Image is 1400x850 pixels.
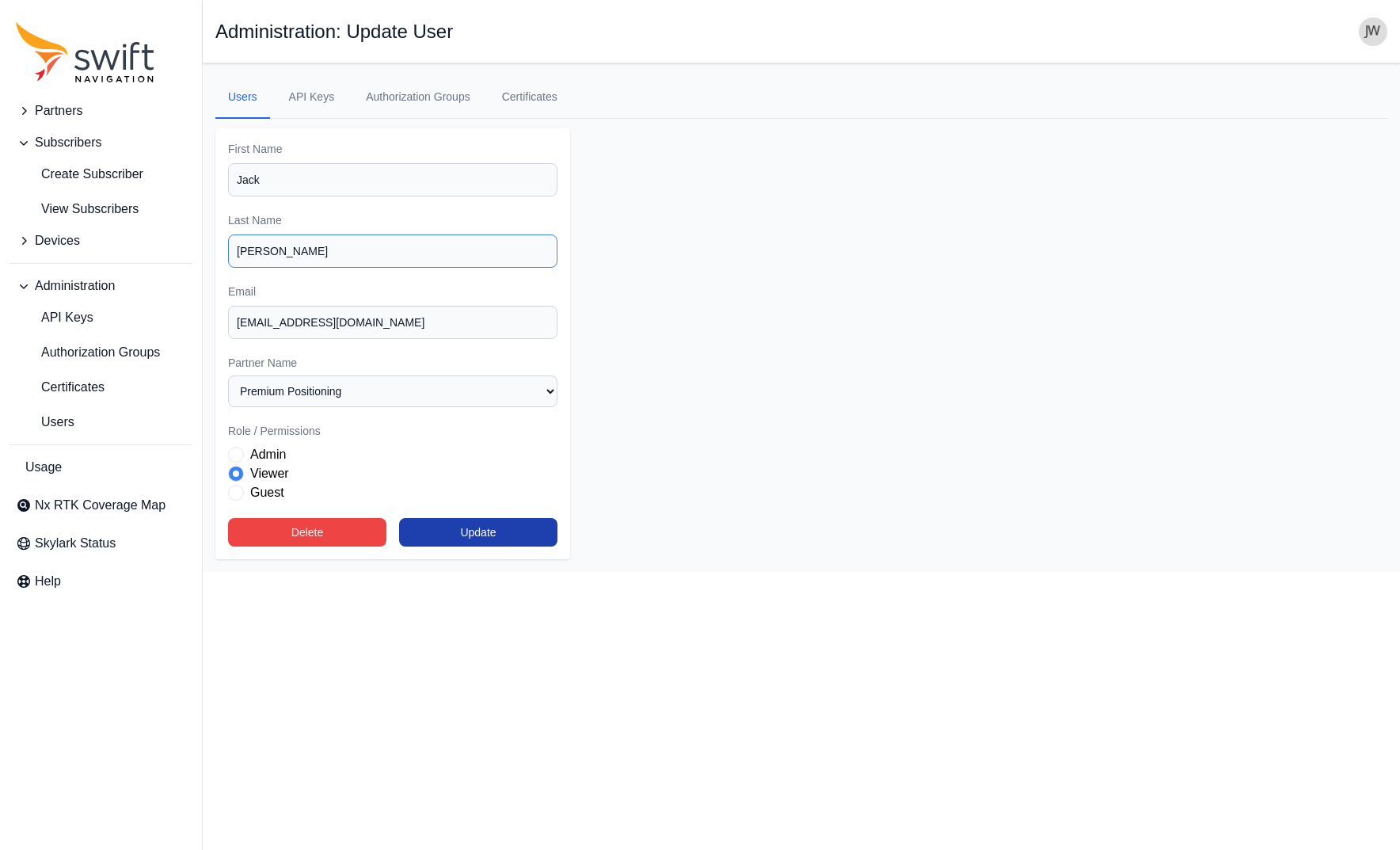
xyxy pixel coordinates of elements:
[215,22,453,41] h1: Administration: Update User
[10,337,192,368] a: Authorization Groups
[16,308,93,327] span: API Keys
[1359,17,1387,46] img: user photo
[10,225,192,257] button: Devices
[25,458,62,477] span: Usage
[35,572,61,591] span: Help
[228,141,557,157] label: First Name
[399,518,557,547] button: Update
[489,76,570,119] a: Certificates
[35,276,115,295] span: Administration
[10,193,192,225] a: View Subscribers
[228,212,557,228] label: Last Name
[10,452,192,483] a: Usage
[10,158,192,190] a: Create Subscriber
[228,306,557,339] input: email@address.com
[228,234,557,268] input: Last Name
[215,76,270,119] a: Users
[228,284,557,299] label: Email
[10,372,192,403] a: Certificates
[35,534,116,553] span: Skylark Status
[228,375,557,407] select: Partner Name
[276,76,348,119] a: API Keys
[16,343,160,362] span: Authorization Groups
[10,566,192,597] a: Help
[228,423,557,439] label: Role / Permissions
[35,101,82,120] span: Partners
[250,483,284,502] label: Guest
[16,413,74,432] span: Users
[16,165,143,184] span: Create Subscriber
[10,302,192,334] a: API Keys
[228,163,557,196] input: First Name
[35,133,101,152] span: Subscribers
[10,490,192,521] a: Nx RTK Coverage Map
[35,231,80,250] span: Devices
[16,200,139,219] span: View Subscribers
[10,528,192,559] a: Skylark Status
[35,496,165,515] span: Nx RTK Coverage Map
[10,270,192,302] button: Administration
[228,445,557,502] div: Role
[228,518,386,547] button: Delete
[353,76,483,119] a: Authorization Groups
[16,378,105,397] span: Certificates
[228,355,557,371] label: Partner Name
[10,127,192,158] button: Subscribers
[10,95,192,127] button: Partners
[250,445,286,464] label: Admin
[10,406,192,438] a: Users
[250,464,289,483] label: Viewer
